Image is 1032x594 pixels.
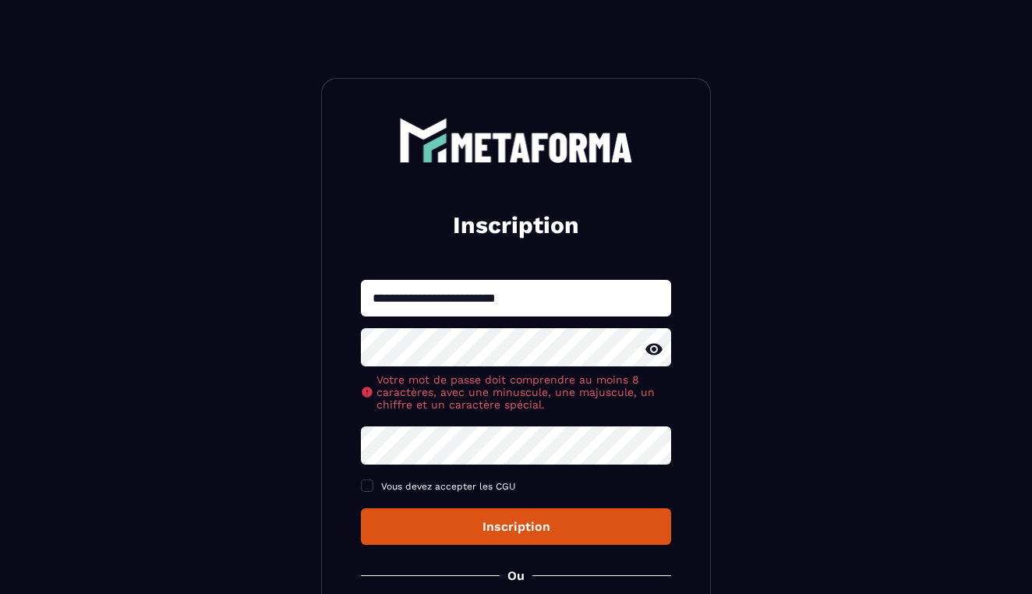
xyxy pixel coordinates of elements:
[507,568,525,583] p: Ou
[399,118,633,163] img: logo
[376,373,671,411] span: Votre mot de passe doit comprendre au moins 8 caractères, avec une minuscule, une majuscule, un c...
[361,118,671,163] a: logo
[361,508,671,545] button: Inscription
[373,519,659,534] div: Inscription
[380,210,652,241] h2: Inscription
[381,481,516,492] span: Vous devez accepter les CGU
